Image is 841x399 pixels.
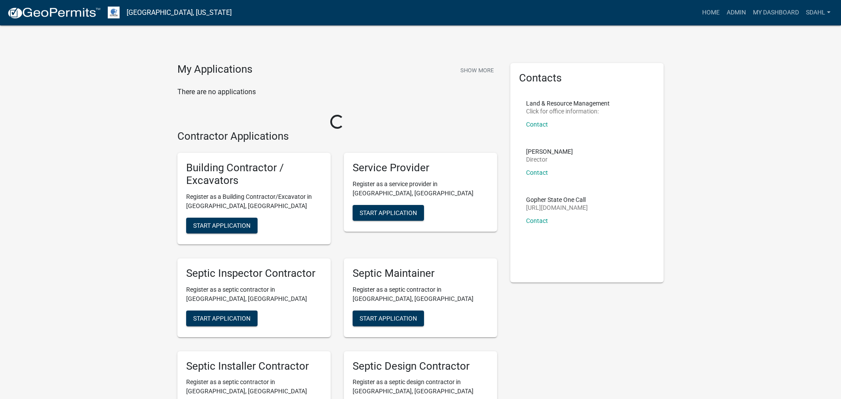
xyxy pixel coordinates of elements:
button: Start Application [186,311,258,326]
h5: Septic Maintainer [353,267,488,280]
p: Register as a service provider in [GEOGRAPHIC_DATA], [GEOGRAPHIC_DATA] [353,180,488,198]
button: Show More [457,63,497,78]
h5: Service Provider [353,162,488,174]
span: Start Application [193,314,251,321]
h5: Septic Inspector Contractor [186,267,322,280]
span: Start Application [360,314,417,321]
p: Register as a Building Contractor/Excavator in [GEOGRAPHIC_DATA], [GEOGRAPHIC_DATA] [186,192,322,211]
a: [GEOGRAPHIC_DATA], [US_STATE] [127,5,232,20]
h5: Contacts [519,72,655,85]
a: Home [699,4,723,21]
p: Register as a septic contractor in [GEOGRAPHIC_DATA], [GEOGRAPHIC_DATA] [186,378,322,396]
p: Director [526,156,573,162]
button: Start Application [353,205,424,221]
span: Start Application [193,222,251,229]
p: [URL][DOMAIN_NAME] [526,205,588,211]
p: Gopher State One Call [526,197,588,203]
p: Register as a septic contractor in [GEOGRAPHIC_DATA], [GEOGRAPHIC_DATA] [186,285,322,304]
span: Start Application [360,209,417,216]
a: Contact [526,121,548,128]
h4: Contractor Applications [177,130,497,143]
h5: Septic Design Contractor [353,360,488,373]
p: There are no applications [177,87,497,97]
img: Otter Tail County, Minnesota [108,7,120,18]
p: Register as a septic contractor in [GEOGRAPHIC_DATA], [GEOGRAPHIC_DATA] [353,285,488,304]
a: Contact [526,217,548,224]
a: sdahl [802,4,834,21]
h4: My Applications [177,63,252,76]
button: Start Application [186,218,258,233]
p: Register as a septic design contractor in [GEOGRAPHIC_DATA], [GEOGRAPHIC_DATA] [353,378,488,396]
a: Admin [723,4,749,21]
p: [PERSON_NAME] [526,148,573,155]
h5: Building Contractor / Excavators [186,162,322,187]
p: Click for office information: [526,108,610,114]
button: Start Application [353,311,424,326]
p: Land & Resource Management [526,100,610,106]
a: Contact [526,169,548,176]
a: My Dashboard [749,4,802,21]
h5: Septic Installer Contractor [186,360,322,373]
